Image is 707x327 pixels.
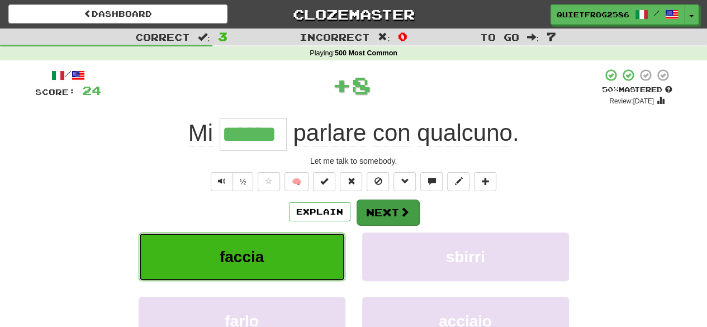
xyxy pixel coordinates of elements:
[300,31,370,42] span: Incorrect
[188,120,213,146] span: Mi
[547,30,556,43] span: 7
[287,120,519,146] span: .
[244,4,463,24] a: Clozemaster
[139,233,345,281] button: faccia
[232,172,254,191] button: ½
[357,200,419,225] button: Next
[211,172,233,191] button: Play sentence audio (ctl+space)
[135,31,190,42] span: Correct
[398,30,407,43] span: 0
[609,97,654,105] small: Review: [DATE]
[198,32,210,42] span: :
[313,172,335,191] button: Set this sentence to 100% Mastered (alt+m)
[332,68,352,102] span: +
[417,120,512,146] span: qualcuno
[551,4,685,25] a: QuietFrog2586 /
[445,248,485,266] span: sbirri
[8,4,227,23] a: Dashboard
[362,233,569,281] button: sbirri
[393,172,416,191] button: Grammar (alt+g)
[420,172,443,191] button: Discuss sentence (alt+u)
[602,85,619,94] span: 50 %
[289,202,350,221] button: Explain
[335,49,397,57] strong: 500 Most Common
[352,71,371,99] span: 8
[654,9,659,17] span: /
[218,30,227,43] span: 3
[378,32,390,42] span: :
[35,68,101,82] div: /
[35,87,75,97] span: Score:
[82,83,101,97] span: 24
[373,120,411,146] span: con
[208,172,254,191] div: Text-to-speech controls
[340,172,362,191] button: Reset to 0% Mastered (alt+r)
[526,32,539,42] span: :
[480,31,519,42] span: To go
[602,85,672,95] div: Mastered
[35,155,672,167] div: Let me talk to somebody.
[474,172,496,191] button: Add to collection (alt+a)
[284,172,309,191] button: 🧠
[367,172,389,191] button: Ignore sentence (alt+i)
[557,10,629,20] span: QuietFrog2586
[258,172,280,191] button: Favorite sentence (alt+f)
[293,120,366,146] span: parlare
[447,172,469,191] button: Edit sentence (alt+d)
[220,248,264,266] span: faccia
